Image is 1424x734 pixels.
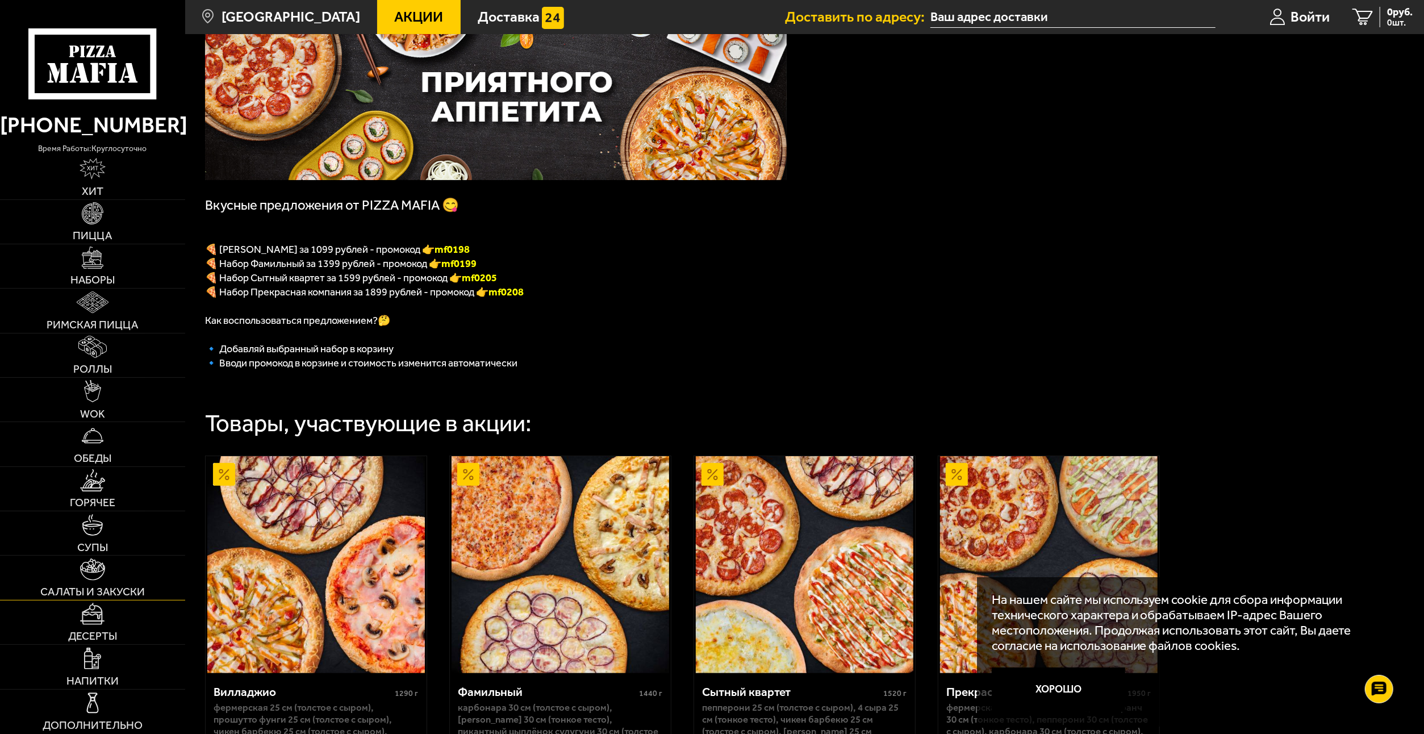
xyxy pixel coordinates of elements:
span: [GEOGRAPHIC_DATA] [222,10,360,24]
span: Доставка [478,10,540,24]
span: 1290 г [395,689,419,698]
span: Дополнительно [43,720,143,731]
div: Сытный квартет [702,685,880,699]
span: Пицца [73,230,112,241]
img: Фамильный [452,456,669,674]
img: Акционный [946,463,968,485]
p: На нашем сайте мы используем cookie для сбора информации технического характера и обрабатываем IP... [992,592,1383,653]
button: Хорошо [992,668,1125,712]
div: Прекрасная компания [946,685,1125,699]
span: Римская пицца [47,319,138,330]
img: Вилладжио [207,456,425,674]
b: mf0199 [441,257,477,270]
img: Акционный [457,463,479,485]
a: АкционныйВилладжио [206,456,427,674]
span: Обеды [74,453,111,464]
span: Роллы [73,364,112,374]
span: Наборы [70,274,115,285]
span: Вкусные предложения от PIZZA MAFIA 😋 [205,197,459,213]
a: АкционныйСытный квартет [694,456,915,674]
span: Акции [395,10,444,24]
span: Салаты и закуски [40,586,145,597]
span: Хит [82,186,103,197]
span: Как воспользоваться предложением?🤔 [205,314,390,327]
span: 1440 г [640,689,663,698]
span: 🍕 [PERSON_NAME] за 1099 рублей - промокод 👉 [205,243,470,256]
div: Вилладжио [214,685,392,699]
span: 0 руб. [1387,7,1413,17]
img: Акционный [213,463,235,485]
span: Супы [77,542,108,553]
span: WOK [80,408,105,419]
span: 1520 г [883,689,907,698]
span: Доставить по адресу: [785,10,930,24]
span: 🍕 Набор Фамильный за 1399 рублей - промокод 👉 [205,257,477,270]
span: 🍕 Набор Сытный квартет за 1599 рублей - промокод 👉 [205,272,497,284]
a: АкционныйФамильный [450,456,671,674]
span: 🍕 Набор Прекрасная компания за 1899 рублей - промокод 👉 [205,286,488,298]
font: mf0198 [435,243,470,256]
span: 🔹 Вводи промокод в корзине и стоимость изменится автоматически [205,357,517,369]
span: mf0208 [488,286,524,298]
img: 15daf4d41897b9f0e9f617042186c801.svg [542,7,564,29]
div: Фамильный [458,685,636,699]
img: Прекрасная компания [940,456,1158,674]
img: Сытный квартет [696,456,913,674]
b: mf0205 [462,272,497,284]
span: 🔹 Добавляй выбранный набор в корзину [205,343,394,355]
span: 0 шт. [1387,18,1413,27]
span: Горячее [70,497,115,508]
span: Напитки [66,675,119,686]
a: АкционныйПрекрасная компания [938,456,1159,674]
span: Десерты [68,631,117,641]
img: 1024x1024 [205,10,787,180]
img: Акционный [701,463,724,485]
div: Товары, участвующие в акции: [205,412,532,436]
span: Войти [1291,10,1330,24]
input: Ваш адрес доставки [930,7,1215,28]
